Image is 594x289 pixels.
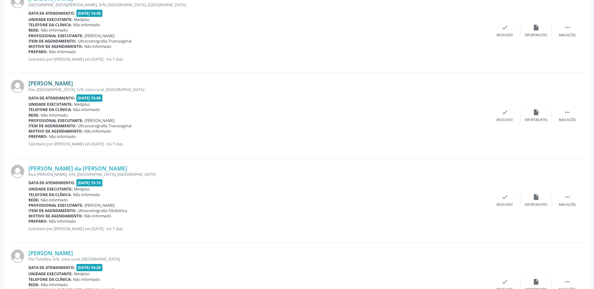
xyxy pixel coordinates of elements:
b: Rede: [28,197,39,203]
div: Rua [PERSON_NAME], S/N, [GEOGRAPHIC_DATA], [GEOGRAPHIC_DATA] [28,172,489,177]
i: check [501,109,508,116]
b: Telefone da clínica: [28,192,72,197]
div: Pov. [GEOGRAPHIC_DATA], S/N, zona rural, [GEOGRAPHIC_DATA] [28,87,489,92]
div: Mais ações [559,203,576,207]
b: Unidade executante: [28,186,73,192]
a: [PERSON_NAME] da [PERSON_NAME] [28,165,127,172]
span: Não informado [41,197,68,203]
b: Preparo: [28,134,48,139]
b: Item de agendamento: [28,208,76,213]
span: Não informado [84,129,111,134]
span: Ultrassonografia Transvaginal [78,123,132,129]
span: [PERSON_NAME] [85,203,115,208]
div: Exportar (PDF) [525,203,547,207]
span: Não informado [73,192,100,197]
b: Telefone da clínica: [28,277,72,282]
span: Ultrassonografia Obstetrica [78,208,127,213]
div: Exportar (PDF) [525,118,547,122]
i: check [501,278,508,285]
b: Telefone da clínica: [28,22,72,28]
span: [PERSON_NAME] [85,33,115,38]
b: Preparo: [28,219,48,224]
div: Resolvido [497,203,513,207]
i: insert_drive_file [533,24,540,31]
b: Preparo: [28,49,48,54]
b: Telefone da clínica: [28,107,72,112]
i:  [564,278,571,285]
div: Exportar (PDF) [525,33,547,38]
img: img [11,80,24,93]
i: check [501,194,508,200]
i:  [564,109,571,116]
b: Item de agendamento: [28,123,76,129]
span: Não informado [41,28,68,33]
p: Solicitado por [PERSON_NAME] em [DATE] - há 7 dias [28,57,489,62]
div: Mais ações [559,33,576,38]
span: [DATE] 15:15 [76,179,103,186]
span: [PERSON_NAME] [85,118,115,123]
i:  [564,194,571,200]
div: [GEOGRAPHIC_DATA][PERSON_NAME], S/N, [GEOGRAPHIC_DATA], [GEOGRAPHIC_DATA] [28,2,489,8]
b: Motivo de agendamento: [28,129,83,134]
b: Rede: [28,282,39,287]
span: Medplus [74,102,90,107]
span: Medplus [74,17,90,22]
div: Pov Tuiutiba, S/N, zona rural, [GEOGRAPHIC_DATA] [28,256,489,262]
b: Motivo de agendamento: [28,44,83,49]
div: Mais ações [559,118,576,122]
a: [PERSON_NAME] [28,250,73,256]
i:  [564,24,571,31]
p: Solicitado por [PERSON_NAME] em [DATE] - há 7 dias [28,226,489,231]
span: Não informado [49,134,76,139]
img: img [11,165,24,178]
p: Solicitado por [PERSON_NAME] em [DATE] - há 7 dias [28,141,489,147]
b: Unidade executante: [28,102,73,107]
b: Data de atendimento: [28,265,75,270]
span: Medplus [74,271,90,276]
span: Não informado [73,22,100,28]
img: img [11,250,24,263]
div: Resolvido [497,118,513,122]
span: Não informado [49,49,76,54]
span: Medplus [74,186,90,192]
i: insert_drive_file [533,278,540,285]
i: insert_drive_file [533,194,540,200]
b: Data de atendimento: [28,180,75,185]
a: [PERSON_NAME] [28,80,73,87]
b: Profissional executante: [28,203,83,208]
i: check [501,24,508,31]
b: Data de atendimento: [28,11,75,16]
b: Data de atendimento: [28,95,75,101]
span: Ultrassonografia Transvaginal [78,38,132,44]
span: Não informado [41,282,68,287]
b: Profissional executante: [28,33,83,38]
b: Rede: [28,28,39,33]
span: [DATE] 14:45 [76,10,103,17]
b: Item de agendamento: [28,38,76,44]
b: Profissional executante: [28,118,83,123]
div: Resolvido [497,33,513,38]
span: Não informado [84,44,111,49]
i: insert_drive_file [533,109,540,116]
span: [DATE] 16:20 [76,264,103,271]
span: Não informado [73,277,100,282]
b: Unidade executante: [28,271,73,276]
span: Não informado [49,219,76,224]
b: Motivo de agendamento: [28,213,83,219]
b: Unidade executante: [28,17,73,22]
span: Não informado [73,107,100,112]
b: Rede: [28,113,39,118]
span: Não informado [41,113,68,118]
span: [DATE] 15:00 [76,94,103,102]
span: Não informado [84,213,111,219]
